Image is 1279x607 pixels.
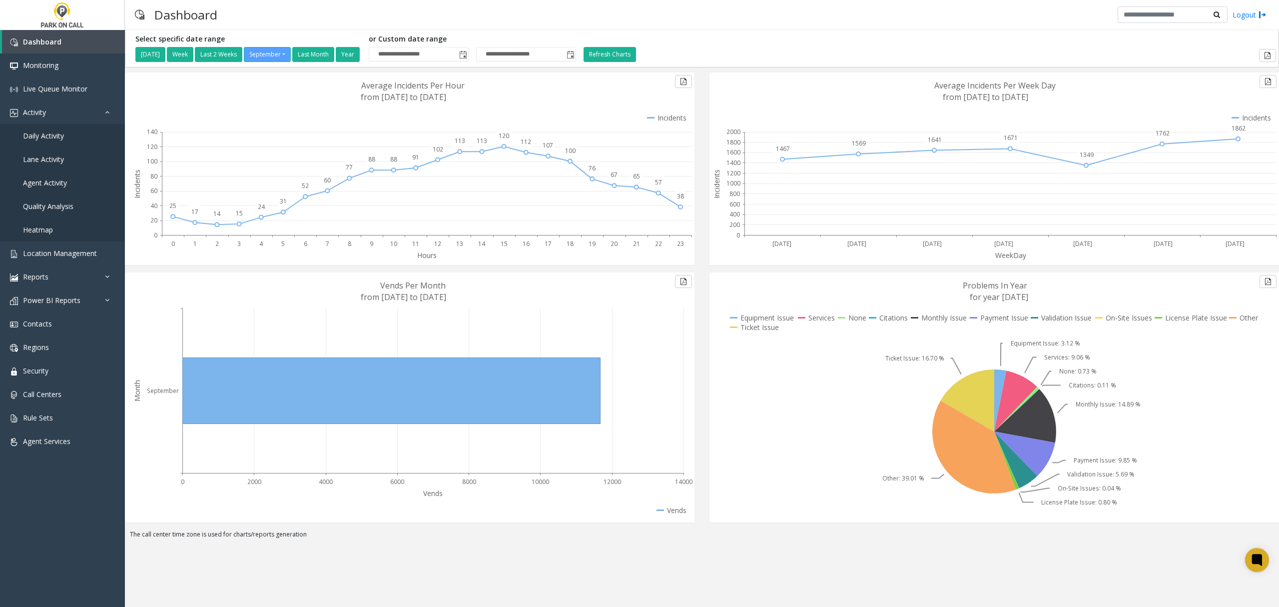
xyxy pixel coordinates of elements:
text: Month [132,380,142,401]
text: Average Incidents Per Hour [361,80,465,91]
text: 140 [147,127,157,136]
text: 400 [729,210,740,218]
img: 'icon' [10,320,18,328]
span: Power BI Reports [23,295,80,305]
text: 0 [181,477,184,486]
text: 60 [324,176,331,184]
span: Contacts [23,319,52,328]
h5: or Custom date range [369,35,576,43]
text: 3 [237,239,241,248]
span: Heatmap [23,225,53,234]
button: Export to pdf [1259,49,1276,62]
text: 4 [259,239,263,248]
text: 88 [368,155,375,163]
span: Location Management [23,248,97,258]
text: Citations: 0.11 % [1069,381,1116,389]
text: On-Site Issues: 0.04 % [1058,484,1121,492]
button: September [244,47,291,62]
span: Rule Sets [23,413,53,422]
text: Average Incidents Per Week Day [934,80,1056,91]
text: 16 [523,239,530,248]
text: 6 [304,239,307,248]
text: 23 [677,239,684,248]
text: 22 [655,239,662,248]
text: 57 [655,178,662,186]
text: 1641 [928,135,942,144]
text: 38 [677,192,684,200]
text: 113 [477,136,487,145]
text: from [DATE] to [DATE] [361,91,446,102]
span: Quality Analysis [23,201,73,211]
text: 80 [150,172,157,180]
text: 10000 [532,477,549,486]
text: [DATE] [1154,239,1173,248]
text: 1800 [726,138,740,146]
text: 11 [412,239,419,248]
text: from [DATE] to [DATE] [943,91,1028,102]
text: 88 [390,155,397,163]
text: 2 [215,239,219,248]
text: 19 [589,239,596,248]
h5: Select specific date range [135,35,361,43]
img: 'icon' [10,414,18,422]
span: Toggle popup [565,47,576,61]
text: from [DATE] to [DATE] [361,291,446,302]
text: 0 [171,239,175,248]
text: Vends [423,488,443,498]
a: Dashboard [2,30,125,53]
text: 67 [611,170,618,179]
text: 1 [193,239,197,248]
span: Activity [23,107,46,117]
img: 'icon' [10,85,18,93]
text: 40 [150,201,157,210]
text: 120 [147,142,157,151]
span: Agent Services [23,436,70,446]
button: Last 2 Weeks [195,47,242,62]
text: Incidents [132,169,142,198]
span: Reports [23,272,48,281]
text: 0 [736,231,740,239]
text: 6000 [390,477,404,486]
text: 1762 [1156,129,1170,137]
text: 2000 [726,127,740,136]
span: Daily Activity [23,131,64,140]
text: 100 [565,146,576,155]
text: 1400 [726,158,740,167]
text: 60 [150,186,157,195]
text: 10 [390,239,397,248]
text: 0 [154,231,157,239]
button: [DATE] [135,47,165,62]
text: 200 [729,220,740,229]
text: 4000 [319,477,333,486]
button: Export to pdf [675,275,692,288]
text: Other: 39.01 % [882,474,924,482]
text: 18 [567,239,574,248]
text: Equipment Issue: 3.12 % [1011,339,1080,347]
span: Security [23,366,48,375]
text: 107 [543,141,553,149]
text: [DATE] [847,239,866,248]
text: 12000 [604,477,621,486]
span: Live Queue Monitor [23,84,87,93]
text: Monthly Issue: 14.89 % [1076,400,1141,408]
div: The call center time zone is used for charts/reports generation [125,530,1279,544]
text: 14 [478,239,486,248]
text: 52 [302,181,309,190]
img: 'icon' [10,297,18,305]
span: Dashboard [23,37,61,46]
text: 1000 [726,179,740,187]
span: Monitoring [23,60,58,70]
img: 'icon' [10,438,18,446]
text: 20 [611,239,618,248]
text: Services: 9.06 % [1044,353,1090,361]
text: 120 [499,131,509,140]
text: None: 0.73 % [1059,367,1097,375]
text: 113 [455,136,465,145]
text: 1569 [852,139,866,147]
text: 112 [521,137,531,146]
text: License Plate Issue: 0.80 % [1041,498,1117,506]
text: 8000 [462,477,476,486]
text: Hours [417,250,437,260]
text: [DATE] [923,239,942,248]
text: Validation Issue: 5.69 % [1067,470,1135,478]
